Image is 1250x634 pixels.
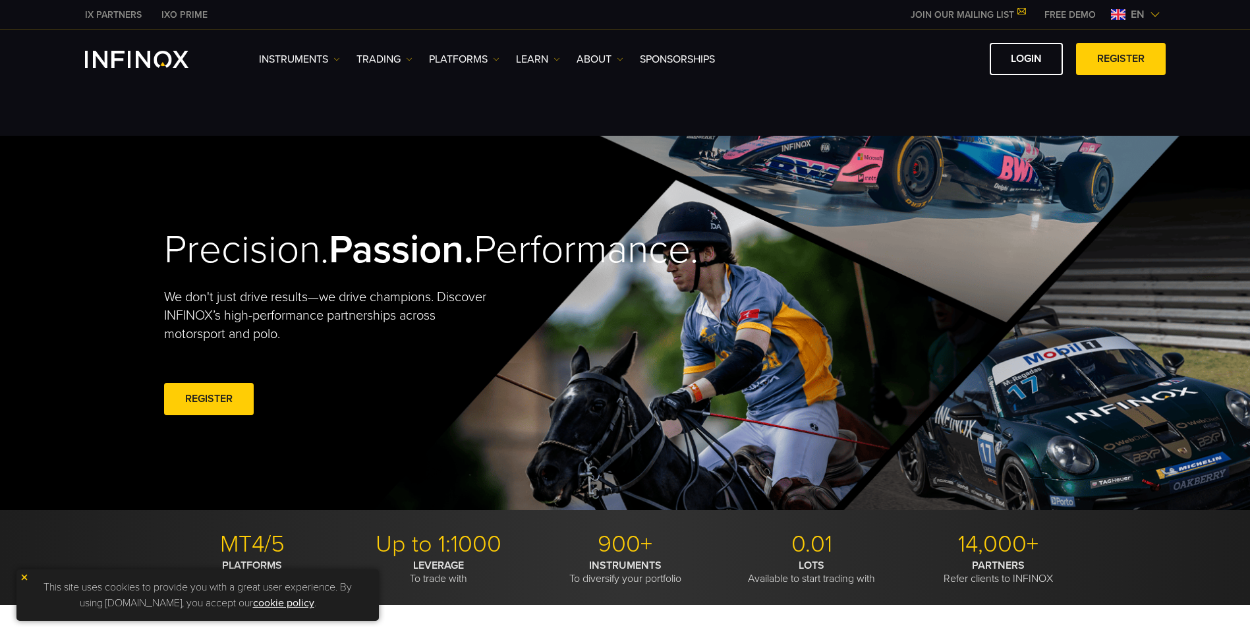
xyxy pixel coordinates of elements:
[799,559,824,572] strong: LOTS
[85,51,219,68] a: INFINOX Logo
[910,530,1087,559] p: 14,000+
[164,559,341,585] p: With modern trading tools
[152,8,217,22] a: INFINOX
[990,43,1063,75] a: LOGIN
[23,576,372,614] p: This site uses cookies to provide you with a great user experience. By using [DOMAIN_NAME], you a...
[351,530,527,559] p: Up to 1:1000
[1035,8,1106,22] a: INFINOX MENU
[329,226,474,274] strong: Passion.
[589,559,662,572] strong: INSTRUMENTS
[164,288,496,343] p: We don't just drive results—we drive champions. Discover INFINOX’s high-performance partnerships ...
[413,559,464,572] strong: LEVERAGE
[253,596,314,610] a: cookie policy
[164,226,579,274] h2: Precision. Performance.
[222,559,282,572] strong: PLATFORMS
[1076,43,1166,75] a: REGISTER
[1125,7,1150,22] span: en
[259,51,340,67] a: Instruments
[640,51,715,67] a: SPONSORSHIPS
[724,559,900,585] p: Available to start trading with
[516,51,560,67] a: Learn
[577,51,623,67] a: ABOUT
[164,530,341,559] p: MT4/5
[75,8,152,22] a: INFINOX
[537,559,714,585] p: To diversify your portfolio
[351,559,527,585] p: To trade with
[910,559,1087,585] p: Refer clients to INFINOX
[164,383,254,415] a: REGISTER
[972,559,1025,572] strong: PARTNERS
[901,9,1035,20] a: JOIN OUR MAILING LIST
[724,530,900,559] p: 0.01
[20,573,29,582] img: yellow close icon
[356,51,412,67] a: TRADING
[429,51,499,67] a: PLATFORMS
[537,530,714,559] p: 900+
